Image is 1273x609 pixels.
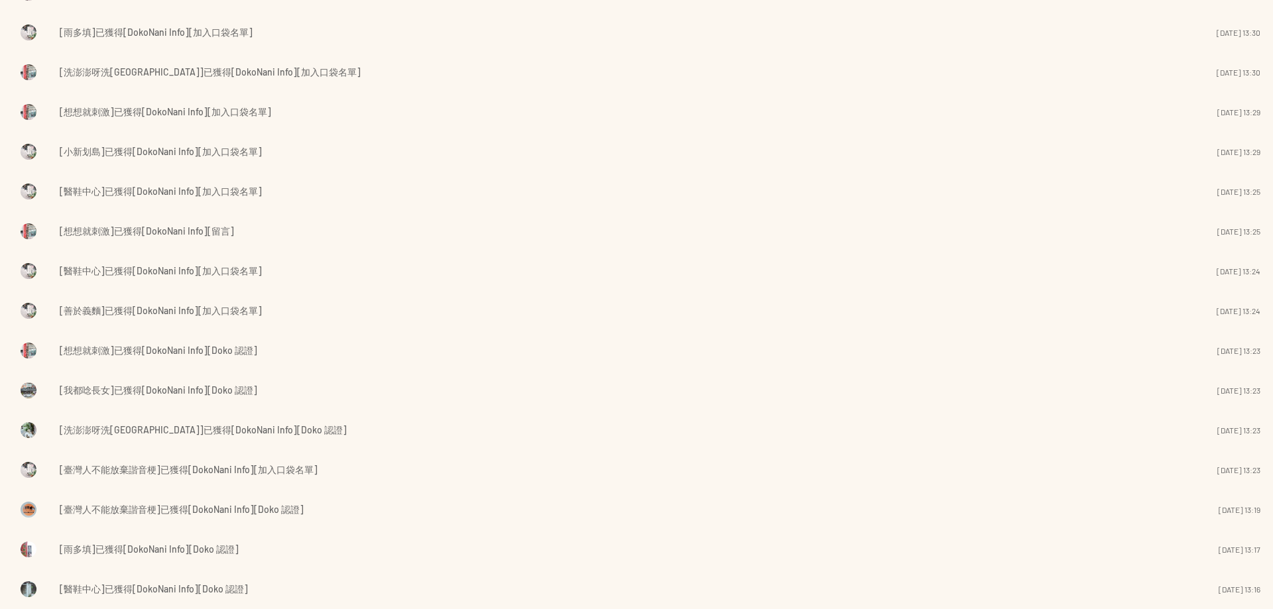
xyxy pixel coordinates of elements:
[1219,545,1260,554] span: [DATE] 13:17
[21,343,36,359] img: Visruth.jpg not found
[60,223,234,239] span: [想想就刺激]已獲得[DokoNani Info][留言]
[1217,68,1260,77] span: [DATE] 13:30
[21,184,36,199] img: Visruth.jpg not found
[1217,147,1260,156] span: [DATE] 13:29
[21,581,36,597] img: Visruth.jpg not found
[60,502,304,518] span: [臺灣人不能放棄諧音梗]已獲得[DokoNani Info][Doko 認證]
[60,343,257,359] span: [想想就刺激]已獲得[DokoNani Info][Doko 認證]
[60,104,271,120] span: [想想就刺激]已獲得[DokoNani Info][加入口袋名單]
[21,223,36,239] img: Visruth.jpg not found
[60,303,262,319] span: [善於義麵]已獲得[DokoNani Info][加入口袋名單]
[1217,266,1260,276] span: [DATE] 13:24
[1217,425,1260,435] span: [DATE] 13:23
[1219,584,1260,594] span: [DATE] 13:16
[60,382,257,398] span: [我都唸長女]已獲得[DokoNani Info][Doko 認證]
[21,263,36,279] img: Visruth.jpg not found
[21,541,36,557] img: Visruth.jpg not found
[1217,28,1260,37] span: [DATE] 13:30
[21,64,36,80] img: Visruth.jpg not found
[1217,107,1260,117] span: [DATE] 13:29
[60,144,262,160] span: [小新划島]已獲得[DokoNani Info][加入口袋名單]
[21,104,36,120] img: Visruth.jpg not found
[1217,465,1260,474] span: [DATE] 13:23
[1217,346,1260,355] span: [DATE] 13:23
[21,502,36,518] img: Visruth.jpg not found
[60,422,347,438] span: [洗澎澎呀洗[GEOGRAPHIC_DATA]]已獲得[DokoNani Info][Doko 認證]
[1217,227,1260,236] span: [DATE] 13:25
[21,303,36,319] img: Visruth.jpg not found
[1219,505,1260,514] span: [DATE] 13:19
[60,25,253,40] span: [雨多填]已獲得[DokoNani Info][加入口袋名單]
[21,422,36,438] img: Visruth.jpg not found
[60,64,361,80] span: [洗澎澎呀洗[GEOGRAPHIC_DATA]]已獲得[DokoNani Info][加入口袋名單]
[21,382,36,398] img: Visruth.jpg not found
[60,184,262,199] span: [醫鞋中心]已獲得[DokoNani Info][加入口袋名單]
[60,541,239,557] span: [雨多填]已獲得[DokoNani Info][Doko 認證]
[60,263,262,279] span: [醫鞋中心]已獲得[DokoNani Info][加入口袋名單]
[1217,386,1260,395] span: [DATE] 13:23
[1217,187,1260,196] span: [DATE] 13:25
[21,25,36,40] img: Visruth.jpg not found
[60,462,318,478] span: [臺灣人不能放棄諧音梗]已獲得[DokoNani Info][加入口袋名單]
[60,581,248,597] span: [醫鞋中心]已獲得[DokoNani Info][Doko 認證]
[21,462,36,478] img: Visruth.jpg not found
[21,144,36,160] img: Visruth.jpg not found
[1217,306,1260,315] span: [DATE] 13:24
